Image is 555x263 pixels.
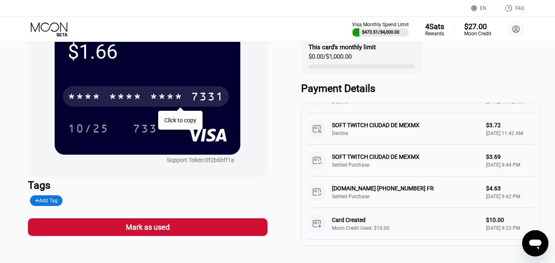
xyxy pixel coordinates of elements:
div: Add Tag [35,198,58,204]
div: Visa Monthly Spend Limit [352,22,409,27]
iframe: Button to launch messaging window, conversation in progress [522,230,548,256]
div: 10/25 [62,118,115,139]
div: 733 [133,123,157,136]
div: 4SatsRewards [425,22,444,37]
div: 10/25 [68,123,109,136]
div: $27.00Moon Credit [464,22,491,37]
div: $473.51 / $4,000.00 [362,30,399,35]
div: Tags [28,179,267,191]
div: EN [480,5,486,11]
div: Payment Details [301,82,541,94]
div: $0.00 / $1,000.00 [309,53,352,64]
div: $27.00 [464,22,491,31]
div: EN [471,4,496,12]
div: Visa Monthly Spend Limit$473.51/$4,000.00 [352,22,409,37]
div: Support Token:0f2b6bff1a [167,157,234,163]
div: $1.66 [68,40,227,64]
div: This card’s monthly limit [309,43,376,51]
div: Add Tag [30,195,63,206]
div: FAQ [515,5,524,11]
div: Support Token: 0f2b6bff1a [167,157,234,163]
div: 7331 [191,91,224,104]
div: Moon Credit [464,31,491,37]
div: Mark as used [28,218,267,236]
div: Mark as used [126,222,170,232]
div: Click to copy [164,117,196,123]
div: 4 Sats [425,22,444,31]
div: Rewards [425,31,444,37]
div: 733 [127,118,164,139]
div: FAQ [496,4,524,12]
